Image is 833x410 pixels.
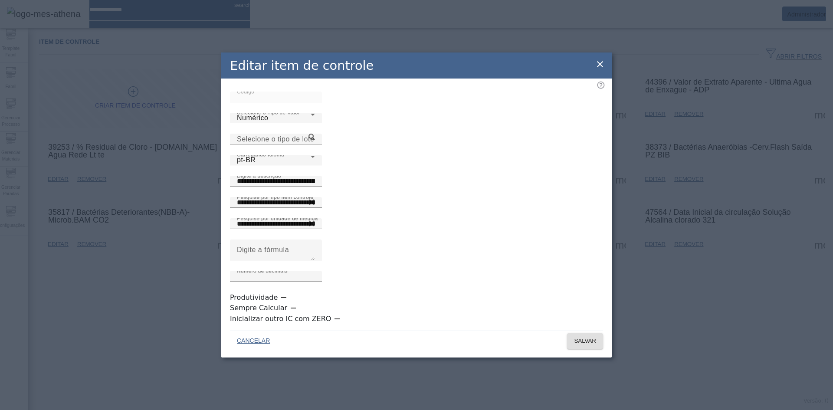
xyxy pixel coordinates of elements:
[567,333,603,349] button: SALVAR
[230,314,333,324] label: Inicializar outro IC com ZERO
[237,89,254,95] mat-label: Código
[237,173,281,179] mat-label: Digite a descrição
[237,246,289,253] mat-label: Digite a fórmula
[230,292,279,303] label: Produtividade
[237,114,268,121] span: Numérico
[230,333,277,349] button: CANCELAR
[237,135,314,143] mat-label: Selecione o tipo de lote
[237,197,315,208] input: Number
[237,156,256,164] span: pt-BR
[574,337,596,345] span: SALVAR
[237,216,318,221] mat-label: Pesquise por unidade de medida
[230,303,289,313] label: Sempre Calcular
[230,56,374,75] h2: Editar item de controle
[237,134,315,144] input: Number
[237,194,313,200] mat-label: Pesquise por tipo item controle
[237,337,270,345] span: CANCELAR
[237,268,288,274] mat-label: Número de decimais
[237,219,315,229] input: Number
